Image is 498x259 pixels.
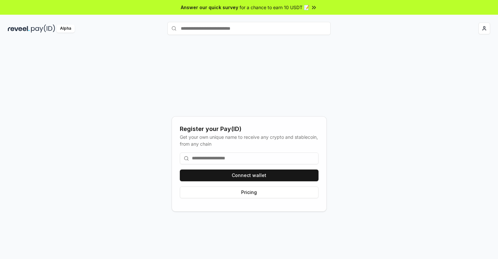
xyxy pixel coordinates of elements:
button: Connect wallet [180,170,319,181]
img: reveel_dark [8,24,30,33]
span: for a chance to earn 10 USDT 📝 [240,4,309,11]
div: Register your Pay(ID) [180,124,319,134]
div: Alpha [56,24,75,33]
button: Pricing [180,186,319,198]
img: pay_id [31,24,55,33]
div: Get your own unique name to receive any crypto and stablecoin, from any chain [180,134,319,147]
span: Answer our quick survey [181,4,238,11]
